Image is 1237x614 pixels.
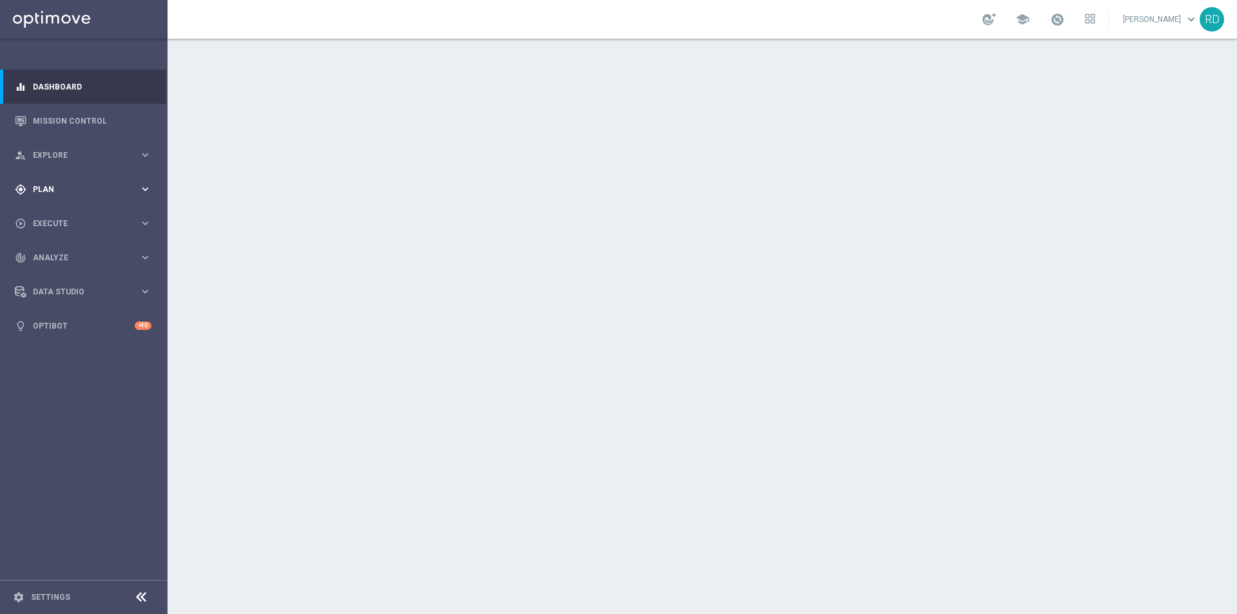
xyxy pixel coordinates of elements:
[14,253,152,263] button: track_changes Analyze keyboard_arrow_right
[139,183,151,195] i: keyboard_arrow_right
[14,82,152,92] button: equalizer Dashboard
[13,591,24,603] i: settings
[15,81,26,93] i: equalizer
[139,217,151,229] i: keyboard_arrow_right
[33,254,139,262] span: Analyze
[15,70,151,104] div: Dashboard
[33,220,139,227] span: Execute
[15,184,139,195] div: Plan
[14,116,152,126] button: Mission Control
[15,218,26,229] i: play_circle_outline
[15,149,139,161] div: Explore
[15,320,26,332] i: lightbulb
[33,104,151,138] a: Mission Control
[33,288,139,296] span: Data Studio
[33,186,139,193] span: Plan
[33,151,139,159] span: Explore
[33,70,151,104] a: Dashboard
[15,218,139,229] div: Execute
[15,104,151,138] div: Mission Control
[1122,10,1200,29] a: [PERSON_NAME]keyboard_arrow_down
[1184,12,1198,26] span: keyboard_arrow_down
[15,252,26,264] i: track_changes
[15,184,26,195] i: gps_fixed
[14,150,152,160] button: person_search Explore keyboard_arrow_right
[1015,12,1030,26] span: school
[14,321,152,331] button: lightbulb Optibot +10
[14,287,152,297] button: Data Studio keyboard_arrow_right
[15,149,26,161] i: person_search
[139,251,151,264] i: keyboard_arrow_right
[14,184,152,195] button: gps_fixed Plan keyboard_arrow_right
[1200,7,1224,32] div: RD
[15,309,151,343] div: Optibot
[135,321,151,330] div: +10
[33,309,135,343] a: Optibot
[15,252,139,264] div: Analyze
[31,593,70,601] a: Settings
[139,149,151,161] i: keyboard_arrow_right
[14,218,152,229] button: play_circle_outline Execute keyboard_arrow_right
[139,285,151,298] i: keyboard_arrow_right
[15,286,139,298] div: Data Studio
